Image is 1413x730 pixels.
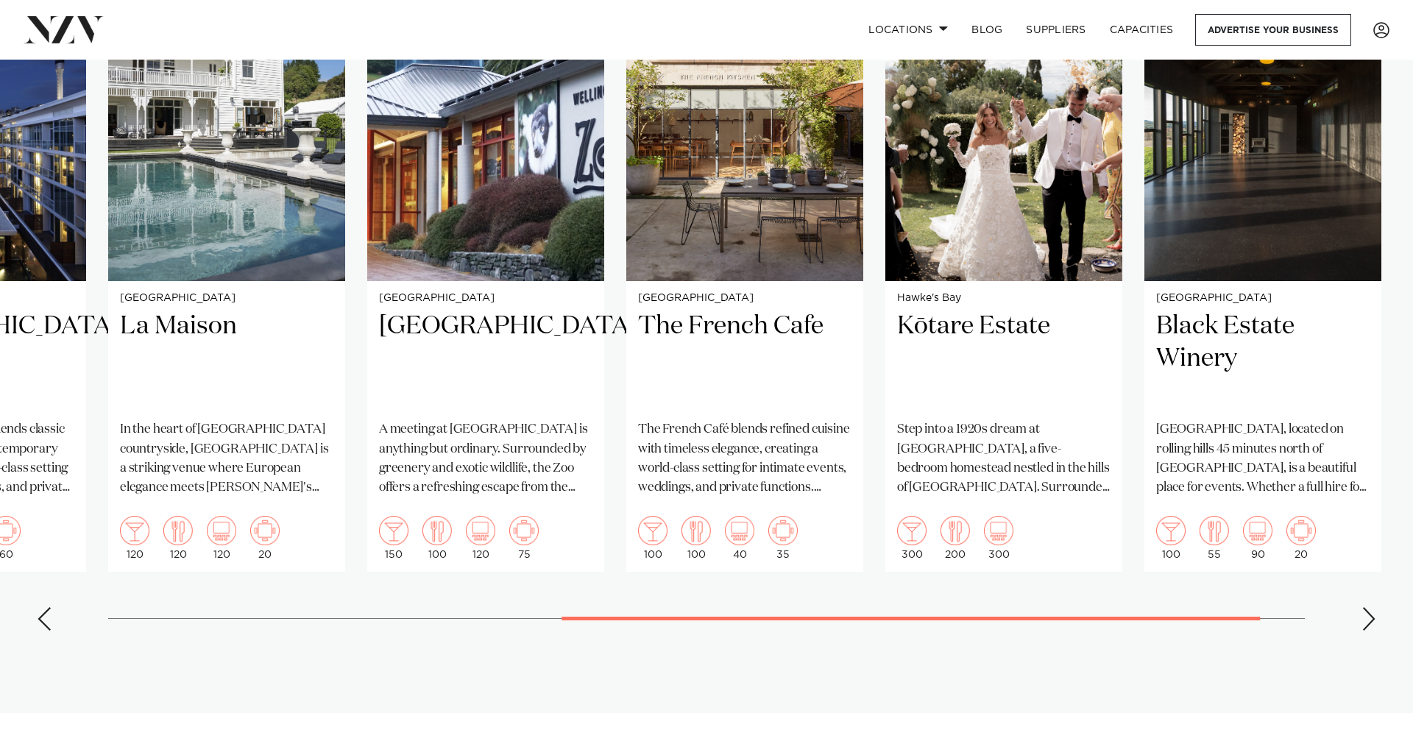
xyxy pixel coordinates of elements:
[379,310,592,409] h2: [GEOGRAPHIC_DATA]
[1243,516,1272,545] img: theatre.png
[1156,516,1186,560] div: 100
[1098,14,1186,46] a: Capacities
[379,420,592,497] p: A meeting at [GEOGRAPHIC_DATA] is anything but ordinary. Surrounded by greenery and exotic wildli...
[941,516,970,545] img: dining.png
[120,310,333,409] h2: La Maison
[379,293,592,304] small: [GEOGRAPHIC_DATA]
[120,420,333,497] p: In the heart of [GEOGRAPHIC_DATA] countryside, [GEOGRAPHIC_DATA] is a striking venue where Europe...
[466,516,495,545] img: theatre.png
[1200,516,1229,545] img: dining.png
[897,516,927,545] img: cocktail.png
[509,516,539,560] div: 75
[960,14,1014,46] a: BLOG
[897,310,1111,409] h2: Kōtare Estate
[466,516,495,560] div: 120
[207,516,236,560] div: 120
[250,516,280,560] div: 20
[725,516,754,560] div: 40
[857,14,960,46] a: Locations
[897,420,1111,497] p: Step into a 1920s dream at [GEOGRAPHIC_DATA], a five-bedroom homestead nestled in the hills of [G...
[768,516,798,545] img: meeting.png
[1156,420,1370,497] p: [GEOGRAPHIC_DATA], located on rolling hills 45 minutes north of [GEOGRAPHIC_DATA], is a beautiful...
[422,516,452,545] img: dining.png
[941,516,970,560] div: 200
[379,516,408,560] div: 150
[1195,14,1351,46] a: Advertise your business
[638,293,851,304] small: [GEOGRAPHIC_DATA]
[768,516,798,560] div: 35
[638,516,667,545] img: cocktail.png
[638,516,667,560] div: 100
[1156,310,1370,409] h2: Black Estate Winery
[1200,516,1229,560] div: 55
[379,516,408,545] img: cocktail.png
[422,516,452,560] div: 100
[725,516,754,545] img: theatre.png
[1286,516,1316,560] div: 20
[250,516,280,545] img: meeting.png
[1156,293,1370,304] small: [GEOGRAPHIC_DATA]
[638,310,851,409] h2: The French Cafe
[24,16,104,43] img: nzv-logo.png
[681,516,711,545] img: dining.png
[163,516,193,560] div: 120
[897,293,1111,304] small: Hawke's Bay
[120,516,149,560] div: 120
[120,293,333,304] small: [GEOGRAPHIC_DATA]
[1286,516,1316,545] img: meeting.png
[1014,14,1097,46] a: SUPPLIERS
[897,516,927,560] div: 300
[1156,516,1186,545] img: cocktail.png
[120,516,149,545] img: cocktail.png
[163,516,193,545] img: dining.png
[984,516,1013,560] div: 300
[509,516,539,545] img: meeting.png
[681,516,711,560] div: 100
[638,420,851,497] p: The French Café blends refined cuisine with timeless elegance, creating a world-class setting for...
[1243,516,1272,560] div: 90
[207,516,236,545] img: theatre.png
[984,516,1013,545] img: theatre.png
